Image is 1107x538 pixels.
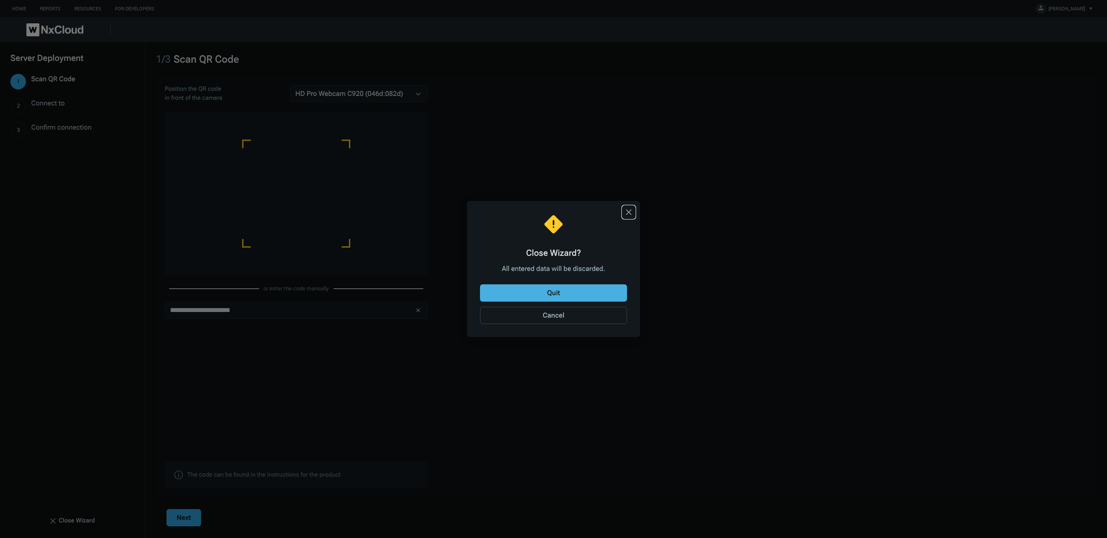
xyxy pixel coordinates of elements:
span: All entered data will be discarded. [502,264,605,273]
a: Quit [480,284,627,302]
span: Quit [545,288,562,298]
button: Cancel [480,307,627,324]
span: Cancel [541,310,566,321]
span: Close Wizard? [526,248,581,258]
